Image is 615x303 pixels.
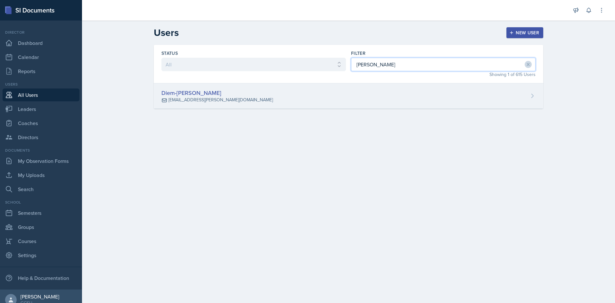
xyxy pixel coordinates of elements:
div: New User [511,30,539,35]
a: Directors [3,131,79,144]
a: My Observation Forms [3,155,79,167]
a: Reports [3,65,79,78]
a: Calendar [3,51,79,63]
div: [EMAIL_ADDRESS][PERSON_NAME][DOMAIN_NAME] [168,97,273,103]
div: Diem-[PERSON_NAME] [161,88,273,97]
div: School [3,199,79,205]
a: Courses [3,235,79,248]
div: Director [3,29,79,35]
label: Filter [351,50,365,56]
div: Users [3,81,79,87]
a: Leaders [3,103,79,115]
input: Filter [351,58,536,71]
a: My Uploads [3,169,79,181]
a: Search [3,183,79,196]
h2: Users [154,27,179,38]
a: Coaches [3,117,79,130]
label: Status [161,50,178,56]
button: New User [506,27,543,38]
a: Diem-[PERSON_NAME] [EMAIL_ADDRESS][PERSON_NAME][DOMAIN_NAME] [154,83,543,109]
a: All Users [3,88,79,101]
div: Help & Documentation [3,272,79,284]
a: Settings [3,249,79,262]
a: Semesters [3,206,79,219]
div: Showing 1 of 615 Users [351,71,536,78]
div: Documents [3,147,79,153]
a: Groups [3,221,79,233]
a: Dashboard [3,37,79,49]
div: [PERSON_NAME] [20,293,59,300]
